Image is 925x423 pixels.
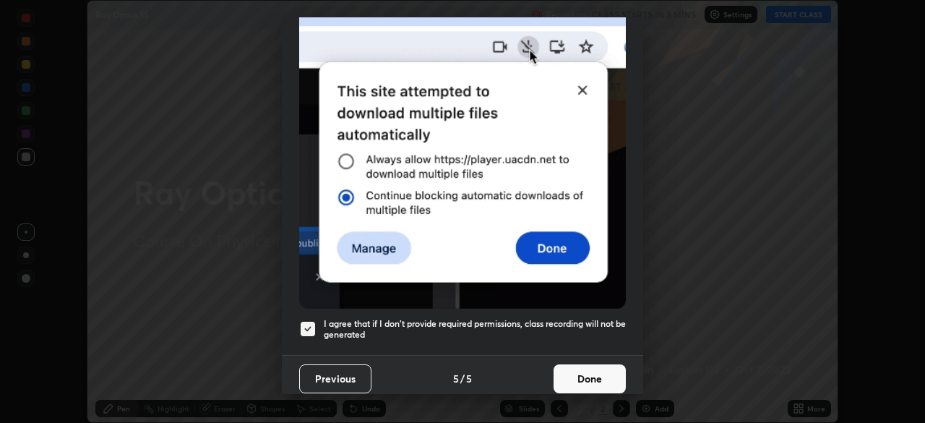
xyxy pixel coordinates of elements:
[460,371,465,386] h4: /
[453,371,459,386] h4: 5
[554,364,626,393] button: Done
[299,364,371,393] button: Previous
[466,371,472,386] h4: 5
[324,318,626,341] h5: I agree that if I don't provide required permissions, class recording will not be generated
